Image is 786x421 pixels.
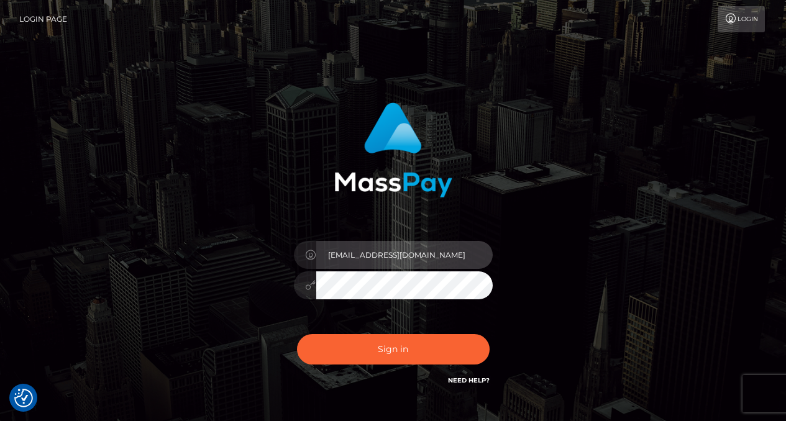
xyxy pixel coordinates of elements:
[718,6,765,32] a: Login
[14,389,33,407] button: Consent Preferences
[334,102,452,197] img: MassPay Login
[14,389,33,407] img: Revisit consent button
[19,6,67,32] a: Login Page
[297,334,490,364] button: Sign in
[448,376,490,384] a: Need Help?
[316,241,493,269] input: Username...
